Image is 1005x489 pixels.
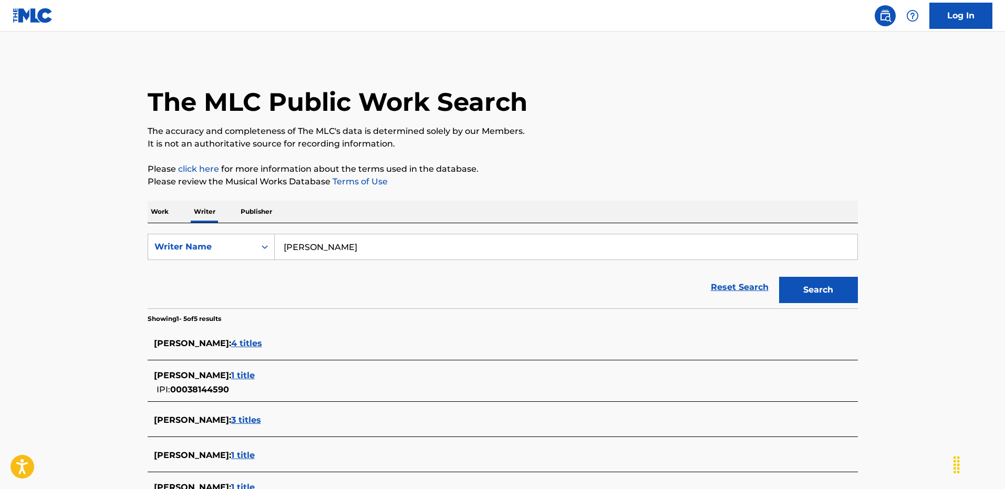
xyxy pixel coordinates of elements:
[948,449,965,481] div: Arrastrar
[148,163,858,175] p: Please for more information about the terms used in the database.
[231,370,255,380] span: 1 title
[157,384,170,394] span: IPI:
[879,9,892,22] img: search
[237,201,275,223] p: Publisher
[706,276,774,299] a: Reset Search
[148,175,858,188] p: Please review the Musical Works Database
[906,9,919,22] img: help
[875,5,896,26] a: Public Search
[148,234,858,308] form: Search Form
[178,164,219,174] a: click here
[154,415,231,425] span: [PERSON_NAME] :
[330,176,388,186] a: Terms of Use
[902,5,923,26] div: Help
[148,314,221,324] p: Showing 1 - 5 of 5 results
[13,8,53,23] img: MLC Logo
[148,138,858,150] p: It is not an authoritative source for recording information.
[148,86,527,118] h1: The MLC Public Work Search
[154,370,231,380] span: [PERSON_NAME] :
[952,439,1005,489] iframe: Chat Widget
[952,439,1005,489] div: Widget de chat
[231,415,261,425] span: 3 titles
[170,384,229,394] span: 00038144590
[154,241,249,253] div: Writer Name
[154,338,231,348] span: [PERSON_NAME] :
[231,338,262,348] span: 4 titles
[231,450,255,460] span: 1 title
[779,277,858,303] button: Search
[929,3,992,29] a: Log In
[191,201,219,223] p: Writer
[154,450,231,460] span: [PERSON_NAME] :
[148,201,172,223] p: Work
[148,125,858,138] p: The accuracy and completeness of The MLC's data is determined solely by our Members.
